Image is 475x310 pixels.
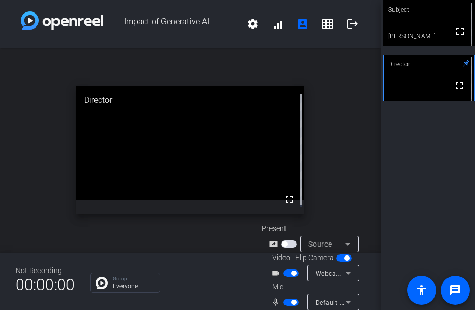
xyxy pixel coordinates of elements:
[449,284,462,296] mat-icon: message
[453,79,466,92] mat-icon: fullscreen
[247,18,259,30] mat-icon: settings
[262,223,365,234] div: Present
[272,252,290,263] span: Video
[308,240,332,248] span: Source
[316,298,368,306] span: Default - AirPods
[269,238,281,250] mat-icon: screen_share_outline
[316,269,381,277] span: Webcam (1d6c:0103)
[21,11,103,30] img: white-gradient.svg
[415,284,428,296] mat-icon: accessibility
[271,296,283,308] mat-icon: mic_none
[113,276,155,281] p: Group
[295,252,334,263] span: Flip Camera
[296,18,309,30] mat-icon: account_box
[454,25,466,37] mat-icon: fullscreen
[321,18,334,30] mat-icon: grid_on
[262,281,365,292] div: Mic
[103,11,240,36] span: Impact of Generative AI
[76,86,305,114] div: Director
[16,265,75,276] div: Not Recording
[265,11,290,36] button: signal_cellular_alt
[16,272,75,298] span: 00:00:00
[383,55,475,74] div: Director
[283,193,295,206] mat-icon: fullscreen
[113,283,155,289] p: Everyone
[271,267,283,279] mat-icon: videocam_outline
[346,18,359,30] mat-icon: logout
[96,277,108,289] img: Chat Icon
